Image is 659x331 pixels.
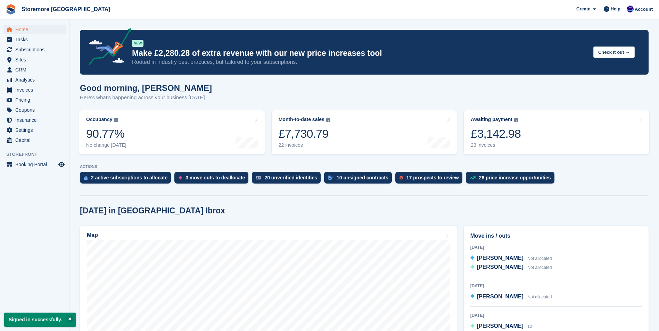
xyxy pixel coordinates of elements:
div: 22 invoices [279,142,330,148]
a: Occupancy 90.77% No change [DATE] [79,110,265,154]
img: contract_signature_icon-13c848040528278c33f63329250d36e43548de30e8caae1d1a13099fd9432cc5.svg [328,176,333,180]
a: 20 unverified identities [252,172,324,187]
span: Not allocated [527,256,552,261]
a: menu [3,25,66,34]
img: verify_identity-adf6edd0f0f0b5bbfe63781bf79b02c33cf7c696d77639b501bdc392416b5a36.svg [256,176,261,180]
a: menu [3,95,66,105]
a: 2 active subscriptions to allocate [80,172,174,187]
span: [PERSON_NAME] [477,255,524,261]
button: Check it out → [593,46,635,58]
a: 17 prospects to review [395,172,466,187]
img: price-adjustments-announcement-icon-8257ccfd72463d97f412b2fc003d46551f7dbcb40ab6d574587a9cd5c0d94... [83,28,132,68]
span: Analytics [15,75,57,85]
span: [PERSON_NAME] [477,264,524,270]
span: Help [611,6,620,12]
a: menu [3,45,66,54]
div: 20 unverified identities [264,175,317,180]
a: Preview store [57,160,66,169]
a: Month-to-date sales £7,730.79 22 invoices [272,110,457,154]
div: [DATE] [470,244,642,251]
div: [DATE] [470,283,642,289]
p: Signed in successfully. [4,313,76,327]
p: ACTIONS [80,164,649,169]
a: menu [3,115,66,125]
h1: Good morning, [PERSON_NAME] [80,83,212,93]
img: icon-info-grey-7440780725fd019a000dd9b08b2336e03edf1995a4989e88bcd33f0948082b44.svg [114,118,118,122]
a: Storemore [GEOGRAPHIC_DATA] [19,3,113,15]
a: 3 move outs to deallocate [174,172,252,187]
h2: Move ins / outs [470,232,642,240]
a: 26 price increase opportunities [466,172,558,187]
a: Awaiting payment £3,142.98 23 invoices [464,110,649,154]
span: Insurance [15,115,57,125]
img: icon-info-grey-7440780725fd019a000dd9b08b2336e03edf1995a4989e88bcd33f0948082b44.svg [514,118,518,122]
div: NEW [132,40,143,47]
div: 10 unsigned contracts [337,175,388,180]
span: Storefront [6,151,69,158]
span: [PERSON_NAME] [477,294,524,299]
div: 26 price increase opportunities [479,175,551,180]
a: menu [3,135,66,145]
img: price_increase_opportunities-93ffe204e8149a01c8c9dc8f82e8f89637d9d84a8eef4429ea346261dce0b2c0.svg [470,176,476,179]
img: active_subscription_to_allocate_icon-d502201f5373d7db506a760aba3b589e785aa758c864c3986d89f69b8ff3... [84,176,88,180]
div: Month-to-date sales [279,117,324,122]
div: 17 prospects to review [406,175,459,180]
span: Not allocated [527,265,552,270]
span: Capital [15,135,57,145]
a: menu [3,160,66,169]
img: prospect-51fa495bee0391a8d652442698ab0144808aea92771e9ea1ae160a38d050c398.svg [399,176,403,180]
span: Create [576,6,590,12]
a: [PERSON_NAME] Not allocated [470,254,552,263]
div: 90.77% [86,127,126,141]
p: Make £2,280.28 of extra revenue with our new price increases tool [132,48,588,58]
a: [PERSON_NAME] Not allocated [470,292,552,302]
a: menu [3,85,66,95]
div: 3 move outs to deallocate [186,175,245,180]
a: menu [3,105,66,115]
span: 12 [527,324,532,329]
img: stora-icon-8386f47178a22dfd0bd8f6a31ec36ba5ce8667c1dd55bd0f319d3a0aa187defe.svg [6,4,16,15]
span: Coupons [15,105,57,115]
div: 23 invoices [471,142,521,148]
a: 10 unsigned contracts [324,172,395,187]
a: [PERSON_NAME] 12 [470,322,532,331]
span: [PERSON_NAME] [477,323,524,329]
span: Booking Portal [15,160,57,169]
span: Account [635,6,653,13]
p: Rooted in industry best practices, but tailored to your subscriptions. [132,58,588,66]
span: Sites [15,55,57,65]
div: £7,730.79 [279,127,330,141]
img: move_outs_to_deallocate_icon-f764333ba52eb49d3ac5e1228854f67142a1ed5810a6f6cc68b1a99e826820c5.svg [179,176,182,180]
h2: [DATE] in [GEOGRAPHIC_DATA] Ibrox [80,206,225,215]
div: £3,142.98 [471,127,521,141]
div: Awaiting payment [471,117,512,122]
span: Home [15,25,57,34]
a: [PERSON_NAME] Not allocated [470,263,552,272]
img: icon-info-grey-7440780725fd019a000dd9b08b2336e03edf1995a4989e88bcd33f0948082b44.svg [326,118,330,122]
a: menu [3,55,66,65]
span: Subscriptions [15,45,57,54]
span: Invoices [15,85,57,95]
span: CRM [15,65,57,75]
div: 2 active subscriptions to allocate [91,175,167,180]
span: Not allocated [527,295,552,299]
span: Tasks [15,35,57,44]
a: menu [3,65,66,75]
span: Settings [15,125,57,135]
img: Angela [627,6,634,12]
div: Occupancy [86,117,112,122]
p: Here's what's happening across your business [DATE] [80,94,212,102]
a: menu [3,35,66,44]
span: Pricing [15,95,57,105]
div: [DATE] [470,312,642,319]
div: No change [DATE] [86,142,126,148]
h2: Map [87,232,98,238]
a: menu [3,125,66,135]
a: menu [3,75,66,85]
